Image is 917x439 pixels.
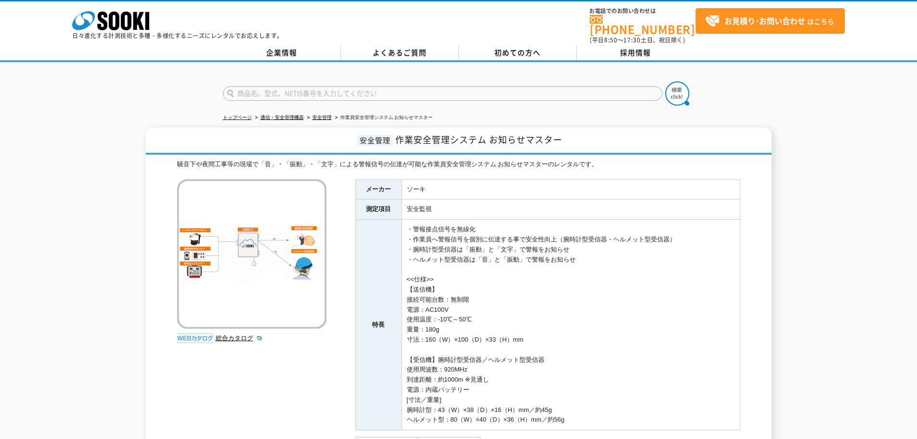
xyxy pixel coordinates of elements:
[590,15,696,35] a: [PHONE_NUMBER]
[260,115,304,120] a: 通信・安全管理機器
[355,179,401,200] th: メーカー
[577,46,695,60] a: 採用情報
[177,160,740,170] div: 騒音下や夜間工事等の現場で「音」・「振動」・「文字」による警報信号の伝達が可能な作業員安全管理システム お知らせマスターのレンタルです。
[494,47,541,58] span: 初めての方へ
[312,115,332,120] a: 安全管理
[401,200,740,220] td: 安全監視
[177,179,326,329] img: 作業員安全管理システム お知らせマスター
[590,8,696,14] span: お電話でのお問い合わせは
[459,46,577,60] a: 初めての方へ
[177,333,213,343] img: webカタログ
[223,115,252,120] a: トップページ
[623,36,641,44] span: 17:30
[395,133,562,146] span: 作業安全管理システム お知らせマスター
[216,334,263,342] a: 総合カタログ
[72,33,283,39] p: 日々進化する計測技術と多種・多様化するニーズにレンタルでお応えします。
[223,86,662,101] input: 商品名、型式、NETIS番号を入力してください
[401,220,740,430] td: ・警報接点信号を無線化 ・作業員へ警報信号を個別に伝達する事で安全性向上（腕時計型受信器・ヘルメット型受信器） ・腕時計型受信器は「振動」と「文字」で警報をお知らせ ・ヘルメット型受信器は「音」...
[355,220,401,430] th: 特長
[665,81,689,106] img: btn_search.png
[223,46,341,60] a: 企業情報
[604,36,618,44] span: 8:50
[401,179,740,200] td: ソーキ
[724,15,805,27] strong: お見積り･お問い合わせ
[590,36,685,44] span: (平日 ～ 土日、祝日除く)
[341,46,459,60] a: よくあるご質問
[333,113,433,123] li: 作業員安全管理システム お知らせマスター
[357,134,393,146] span: 安全管理
[705,14,834,28] span: はこちら
[696,8,845,34] a: お見積り･お問い合わせはこちら
[355,200,401,220] th: 測定項目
